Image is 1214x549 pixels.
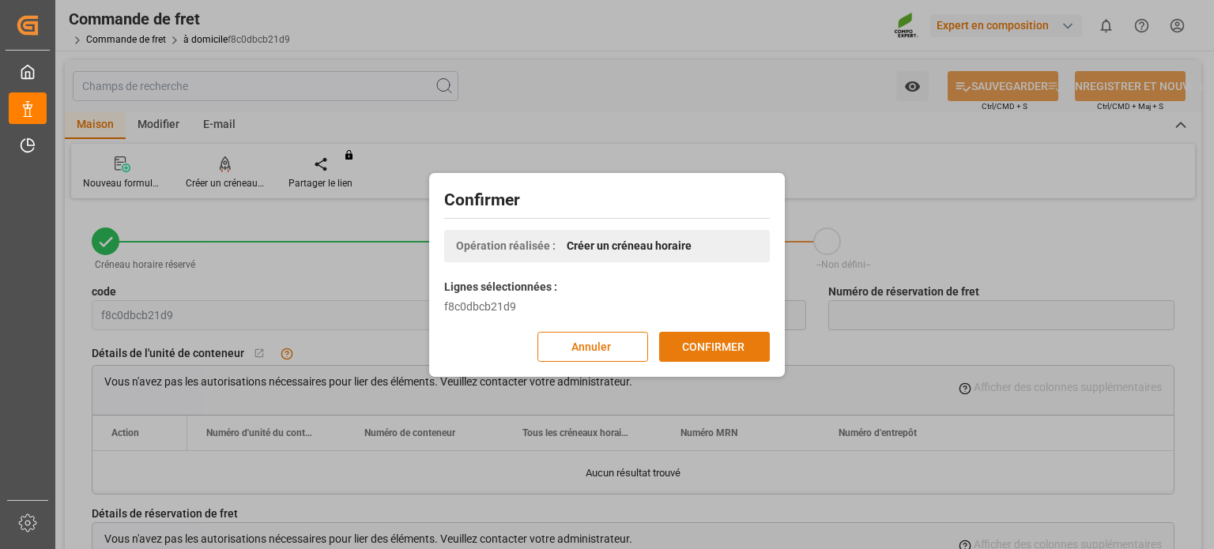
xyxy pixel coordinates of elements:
font: Créer un créneau horaire [567,239,692,252]
font: Annuler [571,340,611,352]
button: CONFIRMER [659,332,770,362]
font: CONFIRMER [682,340,745,352]
font: Opération réalisée : [456,239,556,252]
font: Lignes sélectionnées : [444,280,557,293]
font: f8c0dbcb21d9 [444,300,516,313]
button: Annuler [537,332,648,362]
font: Confirmer [444,190,520,209]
